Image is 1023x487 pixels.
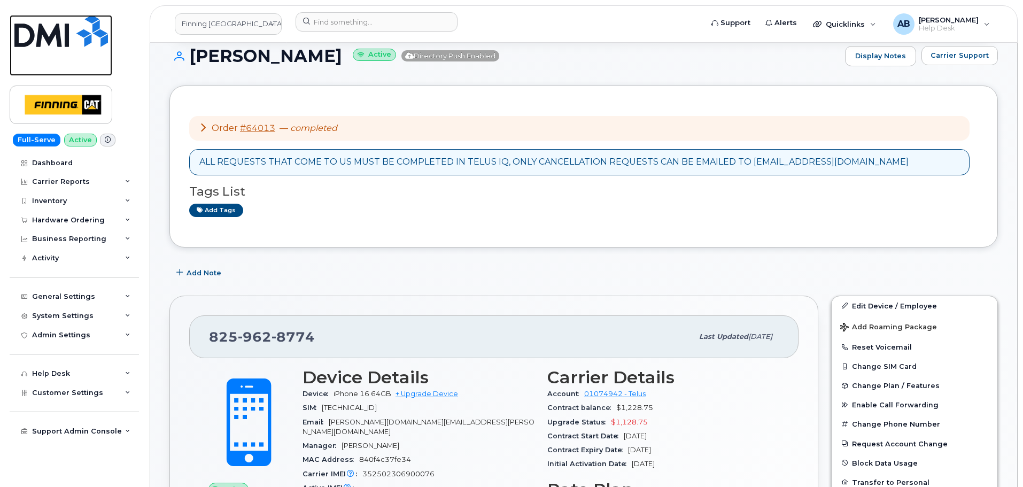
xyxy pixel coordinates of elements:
[805,13,883,35] div: Quicklinks
[897,18,910,30] span: AB
[852,382,940,390] span: Change Plan / Features
[547,460,632,468] span: Initial Activation Date
[334,390,391,398] span: iPhone 16 64GB
[189,185,978,198] h3: Tags List
[303,455,359,463] span: MAC Address
[826,20,865,28] span: Quicklinks
[547,390,584,398] span: Account
[199,156,909,168] div: ALL REQUESTS THAT COME TO US MUST BE COMPLETED IN TELUS IQ, ONLY CANCELLATION REQUESTS CAN BE EMA...
[240,123,275,133] a: #64013
[303,368,534,387] h3: Device Details
[212,123,238,133] span: Order
[774,18,797,28] span: Alerts
[632,460,655,468] span: [DATE]
[584,390,646,398] a: 01074942 - Telus
[342,442,399,450] span: [PERSON_NAME]
[921,46,998,65] button: Carrier Support
[931,50,989,60] span: Carrier Support
[169,47,840,65] h1: [PERSON_NAME]
[547,404,616,412] span: Contract balance
[189,204,243,217] a: Add tags
[832,414,997,434] button: Change Phone Number
[547,418,611,426] span: Upgrade Status
[845,46,916,66] a: Display Notes
[852,401,939,409] span: Enable Call Forwarding
[699,333,748,341] span: Last updated
[359,455,411,463] span: 840f4c37fe34
[624,432,647,440] span: [DATE]
[840,323,937,333] span: Add Roaming Package
[396,390,458,398] a: + Upgrade Device
[886,13,997,35] div: Adam Bake
[758,12,804,34] a: Alerts
[303,470,362,478] span: Carrier IMEI
[832,296,997,315] a: Edit Device / Employee
[616,404,653,412] span: $1,228.75
[832,395,997,414] button: Enable Call Forwarding
[362,470,435,478] span: 352502306900076
[238,329,272,345] span: 962
[303,390,334,398] span: Device
[303,404,322,412] span: SIM
[720,18,750,28] span: Support
[748,333,772,341] span: [DATE]
[296,12,458,32] input: Find something...
[303,442,342,450] span: Manager
[272,329,315,345] span: 8774
[832,357,997,376] button: Change SIM Card
[303,418,329,426] span: Email
[547,446,628,454] span: Contract Expiry Date
[303,418,534,436] span: [PERSON_NAME][DOMAIN_NAME][EMAIL_ADDRESS][PERSON_NAME][DOMAIN_NAME]
[919,16,979,24] span: [PERSON_NAME]
[280,123,337,133] span: —
[919,24,979,33] span: Help Desk
[322,404,377,412] span: [TECHNICAL_ID]
[832,453,997,473] button: Block Data Usage
[704,12,758,34] a: Support
[547,432,624,440] span: Contract Start Date
[832,434,997,453] button: Request Account Change
[175,13,282,35] a: Finning Canada
[547,368,779,387] h3: Carrier Details
[290,123,337,133] em: completed
[832,315,997,337] button: Add Roaming Package
[169,264,230,283] button: Add Note
[832,376,997,395] button: Change Plan / Features
[628,446,651,454] span: [DATE]
[209,329,315,345] span: 825
[611,418,648,426] span: $1,128.75
[401,50,499,61] span: Directory Push Enabled
[187,268,221,278] span: Add Note
[353,49,396,61] small: Active
[832,337,997,357] button: Reset Voicemail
